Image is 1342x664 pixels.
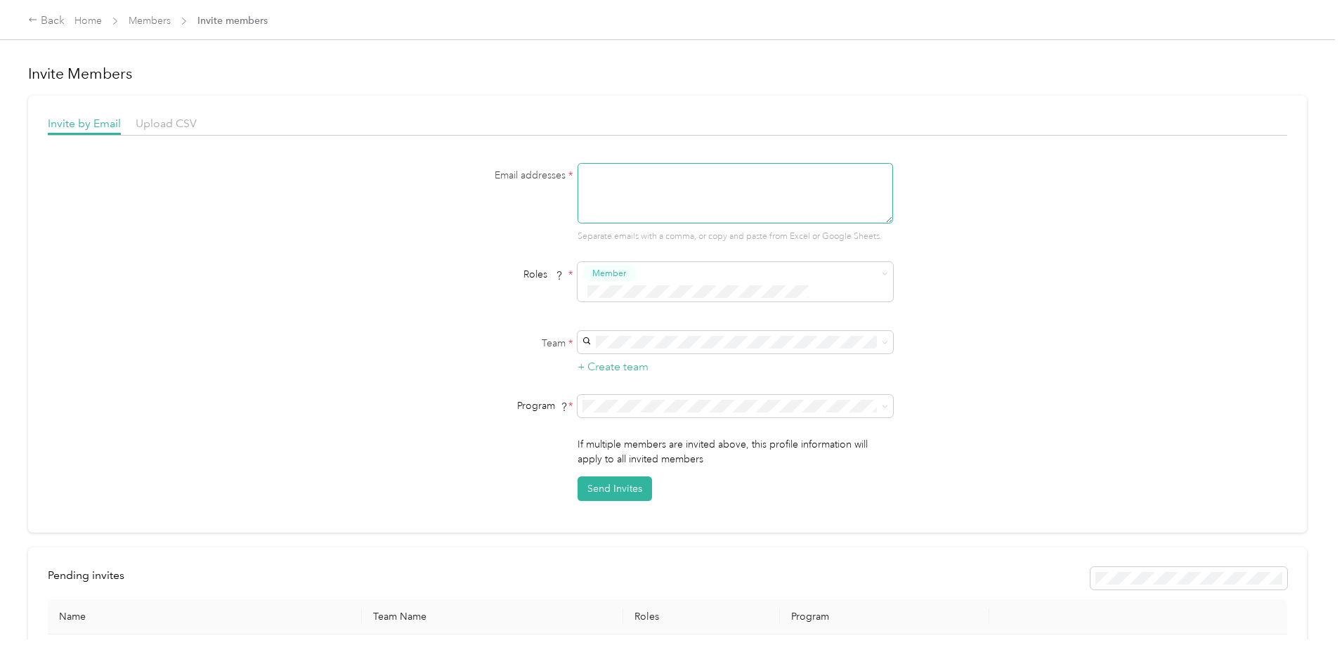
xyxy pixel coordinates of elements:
div: left-menu [48,567,134,590]
th: Name [48,599,362,634]
div: Resend all invitations [1090,567,1287,590]
button: + Create team [578,358,649,376]
span: Roles [519,263,568,285]
div: Back [28,13,65,30]
p: Separate emails with a comma, or copy and paste from Excel or Google Sheets. [578,230,893,243]
th: Roles [623,599,780,634]
h1: Invite Members [28,64,1307,84]
span: Invite by Email [48,117,121,130]
p: If multiple members are invited above, this profile information will apply to all invited members [578,437,893,467]
button: Send Invites [578,476,652,501]
div: Program [397,398,573,413]
label: Email addresses [397,168,573,183]
a: Home [74,15,102,27]
a: Members [129,15,171,27]
span: Upload CSV [136,117,197,130]
span: Pending invites [48,568,124,582]
iframe: Everlance-gr Chat Button Frame [1263,585,1342,664]
span: Member [592,267,626,280]
button: Member [582,265,636,282]
div: info-bar [48,567,1287,590]
th: Team Name [362,599,623,634]
label: Team [397,336,573,351]
th: Program [780,599,989,634]
span: Invite members [197,13,268,28]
